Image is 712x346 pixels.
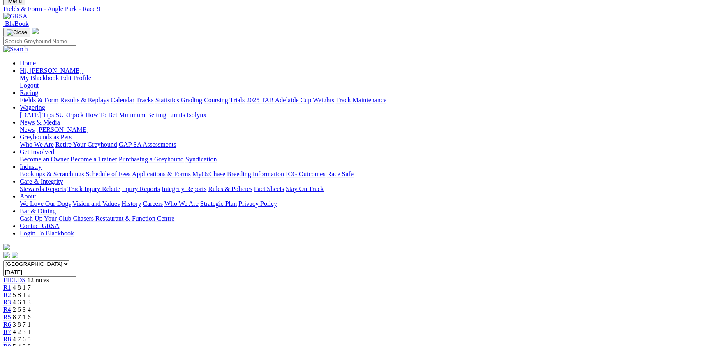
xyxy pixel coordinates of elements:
a: Weights [313,97,334,104]
a: Contact GRSA [20,222,59,229]
a: Syndication [185,156,217,163]
a: Vision and Values [72,200,120,207]
input: Search [3,37,76,46]
img: facebook.svg [3,252,10,258]
a: Breeding Information [227,171,284,178]
a: History [121,200,141,207]
a: Greyhounds as Pets [20,134,72,141]
a: R4 [3,306,11,313]
a: Minimum Betting Limits [119,111,185,118]
img: Close [7,29,27,36]
span: 5 8 1 2 [13,291,31,298]
a: Chasers Restaurant & Function Centre [73,215,174,222]
a: Isolynx [187,111,206,118]
a: R1 [3,284,11,291]
a: Privacy Policy [238,200,277,207]
div: Greyhounds as Pets [20,141,709,148]
div: Care & Integrity [20,185,709,193]
a: R7 [3,328,11,335]
a: Statistics [155,97,179,104]
a: News [20,126,35,133]
span: 4 7 6 5 [13,336,31,343]
img: Search [3,46,28,53]
a: Retire Your Greyhound [55,141,117,148]
a: Industry [20,163,42,170]
a: Integrity Reports [162,185,206,192]
a: Edit Profile [61,74,91,81]
a: Tracks [136,97,154,104]
div: Industry [20,171,709,178]
button: Toggle navigation [3,28,30,37]
a: MyOzChase [192,171,225,178]
a: Stewards Reports [20,185,66,192]
span: 4 8 1 7 [13,284,31,291]
span: 8 7 1 6 [13,314,31,321]
a: Login To Blackbook [20,230,74,237]
a: Race Safe [327,171,353,178]
a: R8 [3,336,11,343]
a: Fields & Form [20,97,58,104]
a: Coursing [204,97,228,104]
a: R2 [3,291,11,298]
a: Track Maintenance [336,97,386,104]
div: Fields & Form - Angle Park - Race 9 [3,5,709,13]
a: [DATE] Tips [20,111,54,118]
a: ICG Outcomes [286,171,325,178]
a: Become an Owner [20,156,69,163]
a: Strategic Plan [200,200,237,207]
a: Grading [181,97,202,104]
a: R6 [3,321,11,328]
input: Select date [3,268,76,277]
a: FIELDS [3,277,25,284]
a: Results & Replays [60,97,109,104]
div: Racing [20,97,709,104]
img: twitter.svg [12,252,18,258]
a: Bookings & Scratchings [20,171,84,178]
a: Bar & Dining [20,208,56,215]
div: About [20,200,709,208]
a: My Blackbook [20,74,59,81]
span: BlkBook [5,20,29,27]
a: Wagering [20,104,45,111]
a: Care & Integrity [20,178,63,185]
a: Trials [229,97,245,104]
a: Track Injury Rebate [67,185,120,192]
div: News & Media [20,126,709,134]
div: Bar & Dining [20,215,709,222]
a: About [20,193,36,200]
a: How To Bet [86,111,118,118]
a: Calendar [111,97,134,104]
a: Injury Reports [122,185,160,192]
a: Schedule of Fees [86,171,130,178]
span: 4 2 3 1 [13,328,31,335]
a: [PERSON_NAME] [36,126,88,133]
a: Applications & Forms [132,171,191,178]
a: BlkBook [3,20,29,27]
span: 2 6 3 4 [13,306,31,313]
span: 12 races [27,277,49,284]
a: Racing [20,89,38,96]
span: Hi, [PERSON_NAME] [20,67,82,74]
div: Wagering [20,111,709,119]
a: Stay On Track [286,185,324,192]
span: 3 8 7 1 [13,321,31,328]
a: R3 [3,299,11,306]
a: Become a Trainer [70,156,117,163]
a: R5 [3,314,11,321]
a: Fact Sheets [254,185,284,192]
a: Home [20,60,36,67]
a: Who We Are [164,200,199,207]
a: Careers [143,200,163,207]
img: logo-grsa-white.png [32,28,39,34]
div: Get Involved [20,156,709,163]
a: Who We Are [20,141,54,148]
